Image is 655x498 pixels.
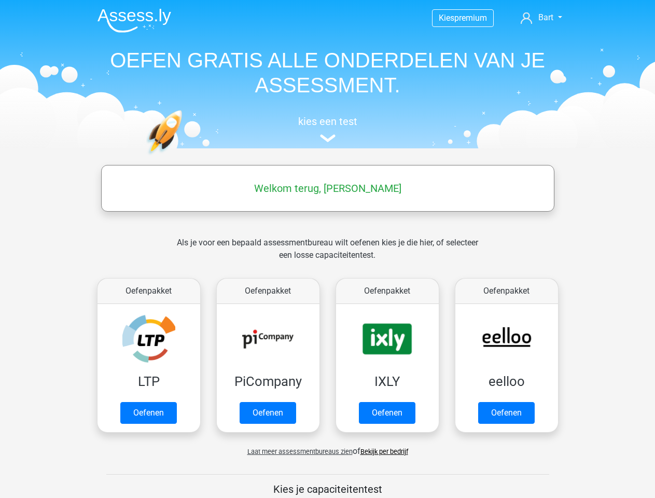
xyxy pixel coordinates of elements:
h1: OEFEN GRATIS ALLE ONDERDELEN VAN JE ASSESSMENT. [89,48,566,98]
div: Als je voor een bepaald assessmentbureau wilt oefenen kies je die hier, of selecteer een losse ca... [169,237,486,274]
a: kies een test [89,115,566,143]
a: Kiespremium [433,11,493,25]
div: of [89,437,566,458]
h5: Welkom terug, [PERSON_NAME] [106,182,549,195]
h5: Kies je capaciteitentest [106,483,549,495]
a: Oefenen [359,402,415,424]
a: Bart [517,11,566,24]
img: assessment [320,134,336,142]
a: Oefenen [120,402,177,424]
img: oefenen [146,110,222,204]
span: Laat meer assessmentbureaus zien [247,448,353,455]
a: Bekijk per bedrijf [360,448,408,455]
a: Oefenen [240,402,296,424]
span: Kies [439,13,454,23]
a: Oefenen [478,402,535,424]
span: premium [454,13,487,23]
span: Bart [538,12,553,22]
img: Assessly [97,8,171,33]
h5: kies een test [89,115,566,128]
